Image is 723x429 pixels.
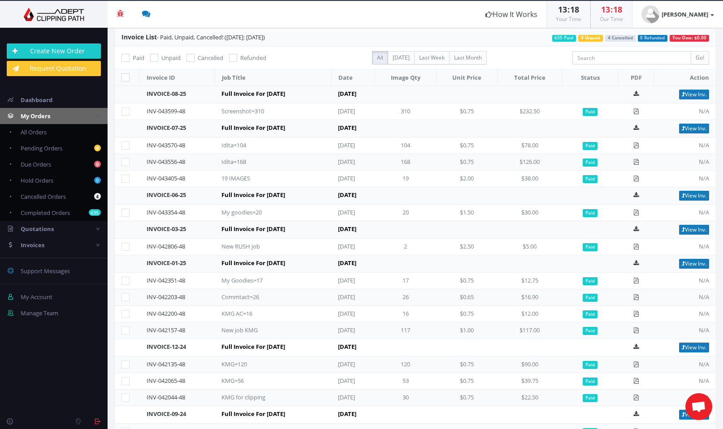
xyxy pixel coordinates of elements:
td: [DATE] [331,322,375,339]
td: Full Invoice For [DATE] [215,221,331,239]
img: Adept Graphics [7,8,101,21]
td: N/A [654,273,716,289]
th: Invoice ID [140,69,215,86]
a: View Inv. [679,225,709,235]
td: Full Invoice For [DATE] [215,187,331,205]
td: $0.75 [437,154,498,171]
span: 18 [613,4,622,15]
td: N/A [654,137,716,154]
span: Paid [583,294,597,302]
span: Paid [583,243,597,251]
td: $2.50 [437,239,498,255]
td: $38.00 [498,171,562,187]
input: Go! [691,51,709,64]
td: $16.90 [498,289,562,306]
span: 0 Unpaid [578,35,603,42]
a: INV-043599-48 [147,107,185,115]
td: N/A [654,289,716,306]
td: $0.75 [437,356,498,373]
th: Image Qty [375,69,437,86]
td: N/A [654,306,716,322]
a: INV-042135-48 [147,360,185,368]
td: $126.00 [498,154,562,171]
span: 13 [601,4,610,15]
b: 0 [94,161,101,167]
span: Refunded [240,54,266,62]
span: Paid [583,394,597,402]
td: N/A [654,239,716,255]
b: 0 [94,145,101,151]
td: [DATE] [331,120,436,137]
a: INVOICE-08-25 [147,90,186,98]
td: $90.00 [498,356,562,373]
a: INVOICE-09-24 [147,410,186,418]
div: KMG=120 [221,360,311,369]
td: 20 [375,205,437,221]
span: 635 Paid [552,35,576,42]
span: Paid [583,327,597,335]
th: Unit Price [437,69,498,86]
span: 18 [570,4,579,15]
td: $0.65 [437,289,498,306]
th: Job Title [215,69,331,86]
td: N/A [654,205,716,221]
td: Full Invoice For [DATE] [215,406,331,424]
div: 19 IMAGES [221,174,311,183]
td: [DATE] [331,289,375,306]
span: My Account [21,293,52,301]
td: [DATE] [331,86,436,103]
td: $0.75 [437,273,498,289]
span: : [610,4,613,15]
span: 0 Refunded [638,35,668,42]
div: פתח צ'אט [685,393,712,420]
span: : [567,4,570,15]
span: Paid [583,277,597,285]
td: [DATE] [331,137,375,154]
th: PDF [619,69,654,86]
a: INV-042044-48 [147,393,185,401]
td: 310 [375,103,437,120]
td: $12.75 [498,273,562,289]
span: Quotations [21,225,54,233]
td: $5.00 [498,239,562,255]
th: Action [654,69,716,86]
td: [DATE] [331,306,375,322]
small: Our Time [600,15,623,23]
b: 0 [94,177,101,184]
a: How It Works [476,1,546,28]
span: You Owe: $0.00 [670,35,709,42]
label: All [372,51,388,64]
a: INV-042806-48 [147,242,185,250]
td: 16 [375,306,437,322]
span: Paid [583,310,597,318]
td: $0.75 [437,306,498,322]
span: Paid [583,142,597,150]
span: 13 [558,4,567,15]
td: N/A [654,322,716,339]
td: $78.00 [498,137,562,154]
td: [DATE] [331,187,436,205]
b: 635 [89,209,101,216]
td: [DATE] [331,373,375,390]
a: Create New Order [7,43,101,59]
div: Commtact=26 [221,293,311,301]
a: View Inv. [679,343,709,352]
a: View Inv. [679,259,709,269]
span: Unpaid [161,54,181,62]
td: N/A [654,171,716,187]
th: Total Price [498,69,562,86]
td: 117 [375,322,437,339]
span: Dashboard [21,96,52,104]
td: 19 [375,171,437,187]
td: $0.75 [437,137,498,154]
td: 30 [375,390,437,406]
span: Paid [583,108,597,116]
td: Full Invoice For [DATE] [215,339,331,356]
small: Your Time [556,15,581,23]
td: [DATE] [331,255,436,273]
div: KMG for clipping [221,393,311,402]
td: [DATE] [331,239,375,255]
a: INV-043556-48 [147,158,185,166]
td: $1.00 [437,322,498,339]
div: Idita=168 [221,158,311,166]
